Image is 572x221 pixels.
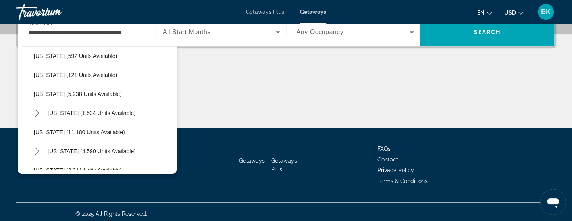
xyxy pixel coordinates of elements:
iframe: Button to launch messaging window [540,189,566,215]
a: Getaways Plus [271,158,297,173]
div: Destination options [18,42,177,174]
a: Getaways [239,158,265,164]
span: [US_STATE] (2,211 units available) [34,167,122,173]
div: Search widget [18,18,554,46]
span: [US_STATE] (11,180 units available) [34,129,125,135]
a: Terms & Conditions [377,178,428,184]
button: User Menu [535,4,556,20]
button: Select destination: Maryland (11,180 units available) [30,125,177,139]
span: [US_STATE] (4,590 units available) [48,148,136,154]
button: Change language [477,7,492,18]
span: [US_STATE] (1,534 units available) [48,110,136,116]
span: Destination [28,21,54,26]
button: Select destination: Kentucky (121 units available) [30,68,177,82]
button: Select destination: Louisiana (5,238 units available) [30,87,177,101]
button: Select destination: Massachusetts (4,590 units available) [44,144,177,158]
input: Select destination [28,28,146,37]
span: © 2025 All Rights Reserved. [75,211,147,217]
span: USD [504,10,516,16]
span: [US_STATE] (5,238 units available) [34,91,122,97]
span: Search [474,29,501,35]
a: FAQs [377,146,391,152]
span: [US_STATE] (592 units available) [34,53,117,59]
span: All Start Months [163,29,211,35]
button: Select destination: Maine (1,534 units available) [44,106,177,120]
span: BK [541,8,551,16]
button: Search [420,18,554,46]
a: Getaways [300,9,326,15]
span: [US_STATE] (121 units available) [34,72,117,78]
span: en [477,10,485,16]
button: Select destination: Michigan (2,211 units available) [30,163,177,177]
a: Getaways Plus [246,9,284,15]
button: Toggle Maine (1,534 units available) submenu [30,106,44,120]
button: Change currency [504,7,524,18]
a: Contact [377,156,398,163]
span: Any Occupancy [297,29,344,35]
button: Toggle Massachusetts (4,590 units available) submenu [30,144,44,158]
a: Privacy Policy [377,167,414,173]
a: Travorium [16,2,95,22]
button: Select destination: Iowa (592 units available) [30,49,177,63]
